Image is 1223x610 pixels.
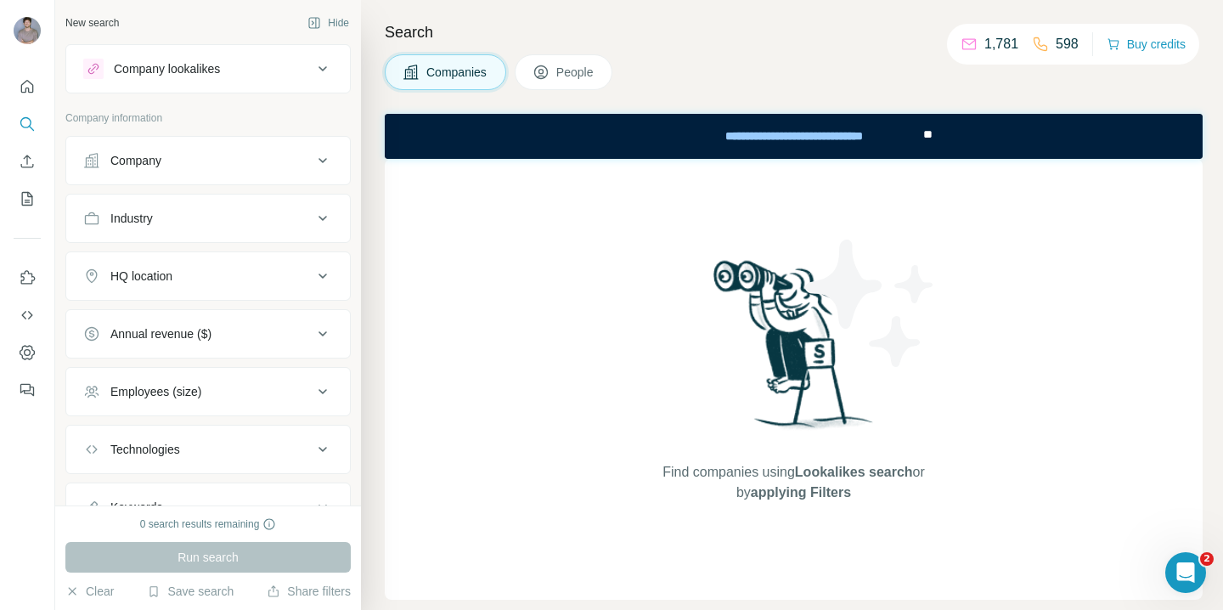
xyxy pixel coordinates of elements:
div: Industry [110,210,153,227]
button: Use Surfe on LinkedIn [14,263,41,293]
img: Surfe Illustration - Stars [794,227,947,380]
div: Technologies [110,441,180,458]
button: Company lookalikes [66,48,350,89]
span: Companies [426,64,488,81]
button: Technologies [66,429,350,470]
button: Share filters [267,583,351,600]
span: Lookalikes search [795,465,913,479]
button: Company [66,140,350,181]
div: Company lookalikes [114,60,220,77]
button: Save search [147,583,234,600]
iframe: Banner [385,114,1203,159]
button: Feedback [14,375,41,405]
h4: Search [385,20,1203,44]
span: 2 [1200,552,1214,566]
span: Find companies using or by [657,462,929,503]
div: 0 search results remaining [140,517,277,532]
button: Buy credits [1107,32,1186,56]
img: Surfe Illustration - Woman searching with binoculars [706,256,882,445]
div: New search [65,15,119,31]
p: 1,781 [984,34,1018,54]
div: Employees (size) [110,383,201,400]
button: Use Surfe API [14,300,41,330]
p: Company information [65,110,351,126]
button: My lists [14,184,41,214]
div: HQ location [110,268,172,285]
div: Keywords [110,499,162,516]
div: Annual revenue ($) [110,325,211,342]
button: HQ location [66,256,350,297]
button: Industry [66,198,350,239]
img: Avatar [14,17,41,44]
button: Enrich CSV [14,146,41,177]
button: Quick start [14,71,41,102]
iframe: Intercom live chat [1165,552,1206,593]
p: 598 [1056,34,1079,54]
button: Hide [296,10,361,36]
button: Search [14,109,41,139]
button: Employees (size) [66,371,350,412]
div: Company [110,152,161,169]
button: Clear [65,583,114,600]
button: Dashboard [14,337,41,368]
span: applying Filters [751,485,851,500]
button: Keywords [66,487,350,528]
button: Annual revenue ($) [66,313,350,354]
span: People [556,64,595,81]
